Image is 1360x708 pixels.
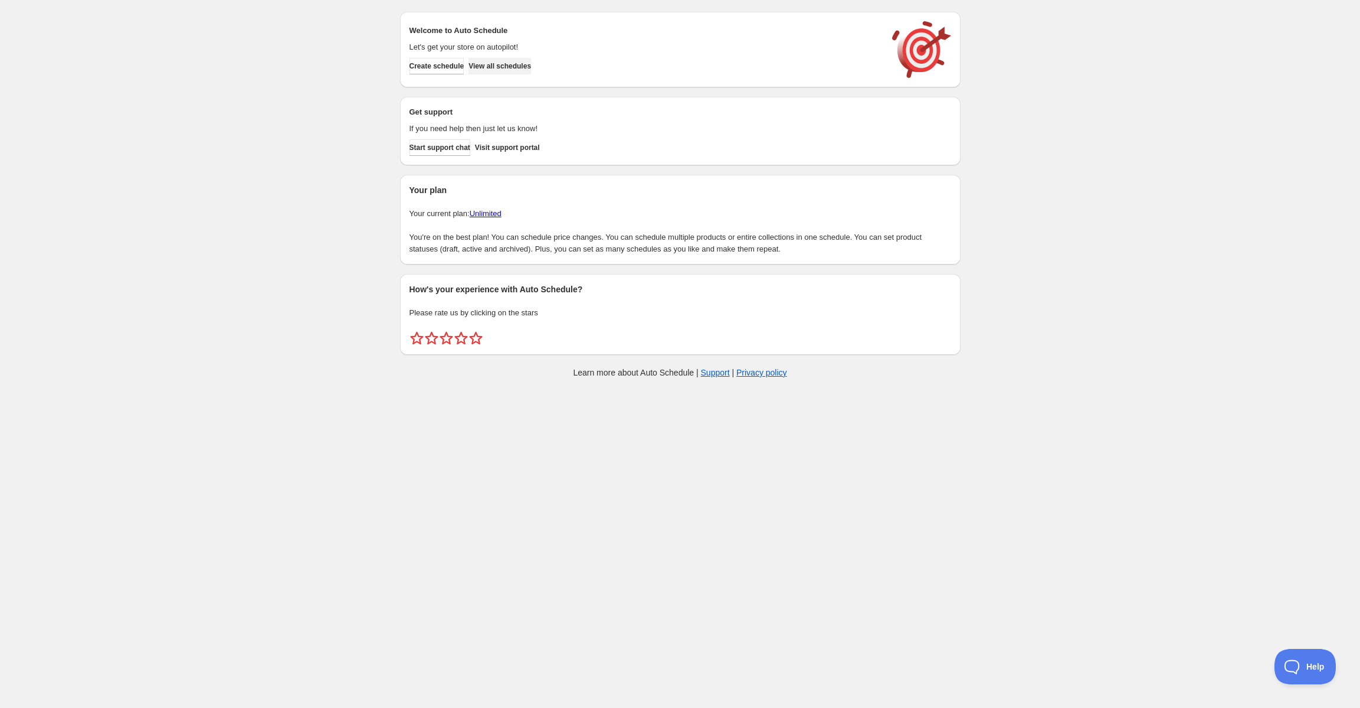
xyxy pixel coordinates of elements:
a: Visit support portal [475,139,540,156]
a: Unlimited [470,209,502,218]
p: If you need help then just let us know! [409,123,880,135]
span: Create schedule [409,61,464,71]
a: Privacy policy [736,368,787,377]
h2: Welcome to Auto Schedule [409,25,880,37]
iframe: Toggle Customer Support [1274,649,1336,684]
h2: How's your experience with Auto Schedule? [409,283,951,295]
span: View all schedules [468,61,531,71]
p: You're on the best plan! You can schedule price changes. You can schedule multiple products or en... [409,231,951,255]
h2: Get support [409,106,880,118]
p: Learn more about Auto Schedule | | [573,367,786,379]
a: Start support chat [409,139,470,156]
p: Let's get your store on autopilot! [409,41,880,53]
button: View all schedules [468,58,531,74]
p: Your current plan: [409,208,951,220]
span: Visit support portal [475,143,540,152]
span: Start support chat [409,143,470,152]
p: Please rate us by clicking on the stars [409,307,951,319]
button: Create schedule [409,58,464,74]
h2: Your plan [409,184,951,196]
a: Support [701,368,730,377]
